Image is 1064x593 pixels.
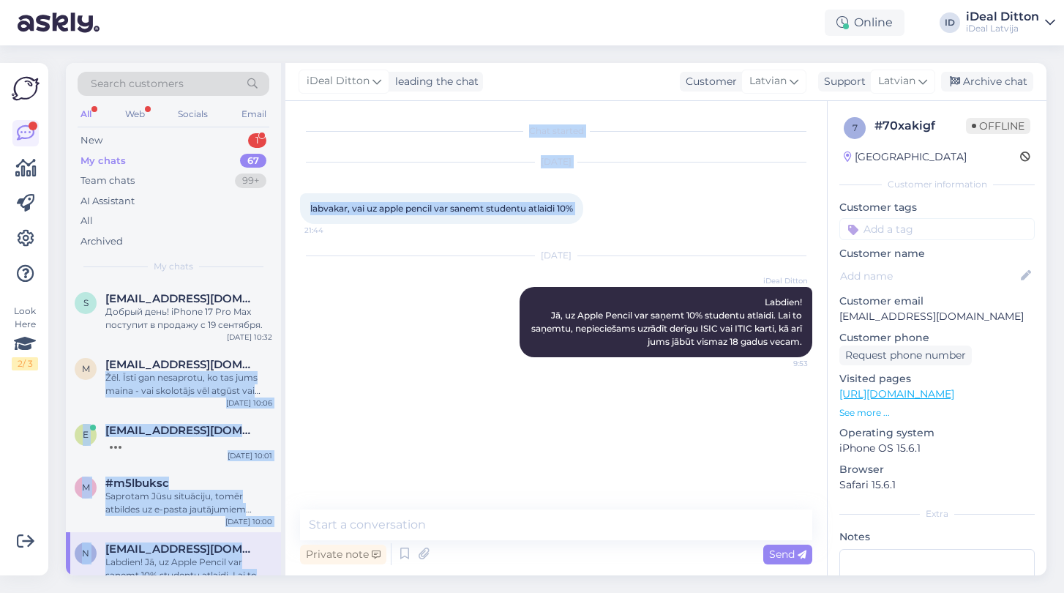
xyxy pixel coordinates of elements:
div: 1 [248,133,266,148]
p: Notes [839,529,1035,545]
div: Support [818,74,866,89]
a: iDeal DittoniDeal Latvija [966,11,1055,34]
p: Browser [839,462,1035,477]
span: nasstjamhm@gmail.com [105,542,258,556]
div: [DATE] [300,249,812,262]
div: Customer information [839,178,1035,191]
p: Visited pages [839,371,1035,387]
div: # 70xakigf [874,117,966,135]
span: 9:53 [753,358,808,369]
div: Labdien! Jā, uz Apple Pencil var saņemt 10% studentu atlaidi. Lai to saņemtu, nepieciešams uzrādī... [105,556,272,582]
p: Customer email [839,294,1035,309]
div: Web [122,105,148,124]
span: iDeal Ditton [307,73,370,89]
div: Look Here [12,305,38,370]
span: emilskalviss@inbox.lv [105,424,258,437]
p: Customer name [839,246,1035,261]
div: 2 / 3 [12,357,38,370]
span: labvakar, vai uz apple pencil var sanemt studentu atlaidi 10% [310,203,573,214]
div: iDeal Latvija [966,23,1039,34]
p: [EMAIL_ADDRESS][DOMAIN_NAME] [839,309,1035,324]
div: Добрый день! iPhone 17 Pro Max поступит в продажу с 19 сентября. [105,305,272,332]
input: Add a tag [839,218,1035,240]
span: My chats [154,260,193,273]
img: Askly Logo [12,75,40,102]
div: Chat started [300,124,812,138]
span: 7 [853,122,858,133]
div: Online [825,10,904,36]
p: Safari 15.6.1 [839,477,1035,493]
p: iPhone OS 15.6.1 [839,441,1035,456]
span: 21:44 [304,225,359,236]
div: ID [940,12,960,33]
div: Customer [680,74,737,89]
div: 99+ [235,174,266,188]
span: mani_piedavajumi@inbox.lv [105,358,258,371]
span: iDeal Ditton [753,275,808,286]
span: Latvian [878,73,915,89]
p: Operating system [839,425,1035,441]
div: New [80,133,102,148]
div: Team chats [80,174,135,188]
div: Archived [80,234,123,249]
div: AI Assistant [80,194,135,209]
span: Latvian [749,73,787,89]
span: s [83,297,89,308]
div: Socials [175,105,211,124]
p: Customer tags [839,200,1035,215]
input: Add name [840,268,1018,284]
div: Extra [839,507,1035,521]
div: [GEOGRAPHIC_DATA] [844,149,967,165]
div: Archive chat [941,72,1033,92]
a: [URL][DOMAIN_NAME] [839,387,954,400]
span: m [82,363,90,374]
div: [DATE] 10:32 [227,332,272,343]
span: spotifiny@gmail.com [105,292,258,305]
div: My chats [80,154,126,168]
div: leading the chat [389,74,479,89]
div: [DATE] 10:06 [226,398,272,409]
span: m [82,482,90,493]
p: See more ... [839,406,1035,419]
span: Send [769,548,806,561]
span: Search customers [91,76,184,92]
span: #m5lbuksc [105,477,169,490]
span: Offline [966,118,1030,134]
p: Customer phone [839,330,1035,346]
div: Saprotam Jūsu situāciju, tomēr atbildes uz e-pasta jautājumiem interneta veikalā tiek sniegtas ri... [105,490,272,516]
div: Request phone number [839,346,972,365]
div: [DATE] 10:00 [225,516,272,527]
div: All [80,214,93,228]
div: Email [239,105,269,124]
div: [DATE] 10:01 [228,450,272,461]
span: n [82,548,89,559]
div: All [78,105,94,124]
div: [DATE] [300,155,812,168]
div: 67 [240,154,266,168]
div: iDeal Ditton [966,11,1039,23]
span: e [83,429,89,440]
div: Private note [300,545,386,564]
div: Žēl. Īsti gan nesaprotu, ko tas jums maina - vai skolotājs vēl atgūst vai neatgūst pvn, ieliekot ... [105,371,272,398]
